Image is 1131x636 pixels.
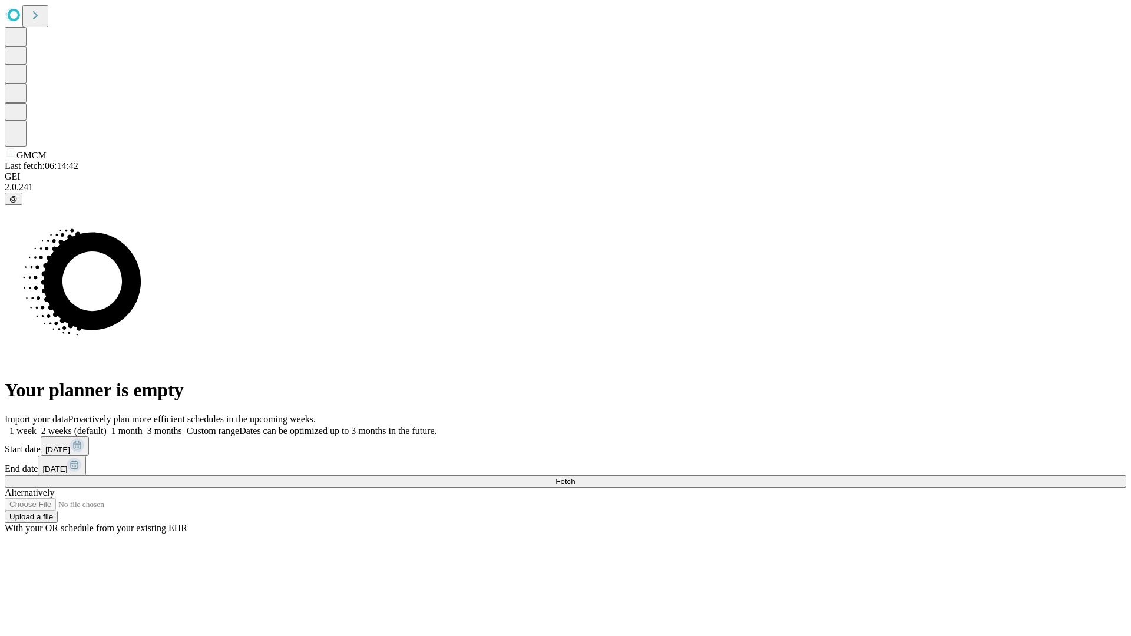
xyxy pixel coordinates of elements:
[5,379,1126,401] h1: Your planner is empty
[42,465,67,473] span: [DATE]
[555,477,575,486] span: Fetch
[5,511,58,523] button: Upload a file
[68,414,316,424] span: Proactively plan more efficient schedules in the upcoming weeks.
[5,182,1126,193] div: 2.0.241
[45,445,70,454] span: [DATE]
[111,426,143,436] span: 1 month
[239,426,436,436] span: Dates can be optimized up to 3 months in the future.
[5,475,1126,488] button: Fetch
[5,456,1126,475] div: End date
[9,194,18,203] span: @
[38,456,86,475] button: [DATE]
[41,426,107,436] span: 2 weeks (default)
[5,523,187,533] span: With your OR schedule from your existing EHR
[16,150,47,160] span: GMCM
[187,426,239,436] span: Custom range
[147,426,182,436] span: 3 months
[5,436,1126,456] div: Start date
[5,193,22,205] button: @
[41,436,89,456] button: [DATE]
[5,414,68,424] span: Import your data
[5,171,1126,182] div: GEI
[9,426,37,436] span: 1 week
[5,161,78,171] span: Last fetch: 06:14:42
[5,488,54,498] span: Alternatively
